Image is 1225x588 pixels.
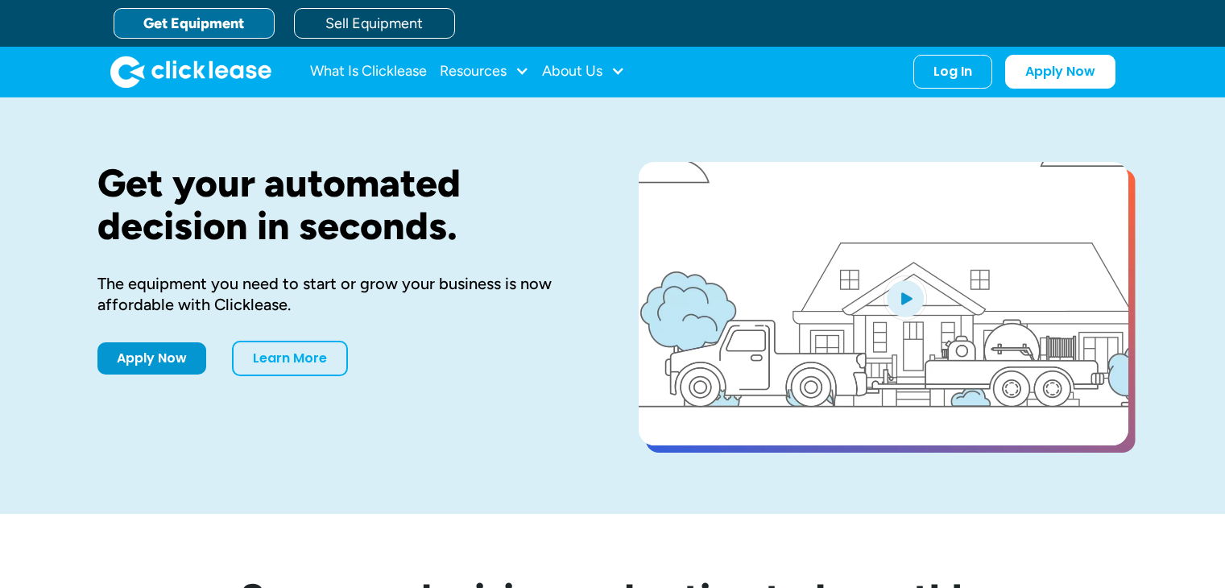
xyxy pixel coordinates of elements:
[97,273,587,315] div: The equipment you need to start or grow your business is now affordable with Clicklease.
[639,162,1128,445] a: open lightbox
[97,162,587,247] h1: Get your automated decision in seconds.
[440,56,529,88] div: Resources
[232,341,348,376] a: Learn More
[933,64,972,80] div: Log In
[294,8,455,39] a: Sell Equipment
[110,56,271,88] a: home
[310,56,427,88] a: What Is Clicklease
[97,342,206,375] a: Apply Now
[1005,55,1115,89] a: Apply Now
[110,56,271,88] img: Clicklease logo
[884,275,927,321] img: Blue play button logo on a light blue circular background
[114,8,275,39] a: Get Equipment
[542,56,625,88] div: About Us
